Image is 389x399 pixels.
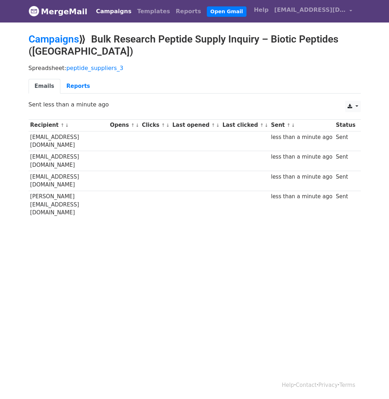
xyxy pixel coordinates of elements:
[282,382,294,388] a: Help
[271,133,332,141] div: less than a minute ago
[334,151,357,171] td: Sent
[334,131,357,151] td: Sent
[29,171,108,191] td: [EMAIL_ADDRESS][DOMAIN_NAME]
[135,123,139,128] a: ↓
[251,3,271,17] a: Help
[339,382,355,388] a: Terms
[271,153,332,161] div: less than a minute ago
[221,119,269,131] th: Last clicked
[29,151,108,171] td: [EMAIL_ADDRESS][DOMAIN_NAME]
[134,4,173,19] a: Templates
[211,123,215,128] a: ↑
[271,193,332,201] div: less than a minute ago
[131,123,135,128] a: ↑
[29,6,39,16] img: MergeMail logo
[287,123,291,128] a: ↑
[140,119,170,131] th: Clicks
[29,33,361,57] h2: ⟫ Bulk Research Peptide Supply Inquiry – Biotic Peptides ([GEOGRAPHIC_DATA])
[291,123,295,128] a: ↓
[60,123,64,128] a: ↑
[173,4,204,19] a: Reports
[93,4,134,19] a: Campaigns
[216,123,220,128] a: ↓
[269,119,334,131] th: Sent
[29,131,108,151] td: [EMAIL_ADDRESS][DOMAIN_NAME]
[29,4,88,19] a: MergeMail
[161,123,165,128] a: ↑
[29,119,108,131] th: Recipient
[271,173,332,181] div: less than a minute ago
[334,191,357,219] td: Sent
[108,119,140,131] th: Opens
[207,6,246,17] a: Open Gmail
[29,191,108,219] td: [PERSON_NAME][EMAIL_ADDRESS][DOMAIN_NAME]
[166,123,170,128] a: ↓
[264,123,268,128] a: ↓
[260,123,264,128] a: ↑
[66,65,124,71] a: peptide_suppliers_3
[271,3,355,20] a: [EMAIL_ADDRESS][DOMAIN_NAME]
[29,64,361,72] p: Spreadsheet:
[318,382,338,388] a: Privacy
[171,119,221,131] th: Last opened
[65,123,69,128] a: ↓
[334,171,357,191] td: Sent
[29,101,361,108] p: Sent less than a minute ago
[334,119,357,131] th: Status
[296,382,316,388] a: Contact
[274,6,346,14] span: [EMAIL_ADDRESS][DOMAIN_NAME]
[29,79,60,94] a: Emails
[29,33,79,45] a: Campaigns
[60,79,96,94] a: Reports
